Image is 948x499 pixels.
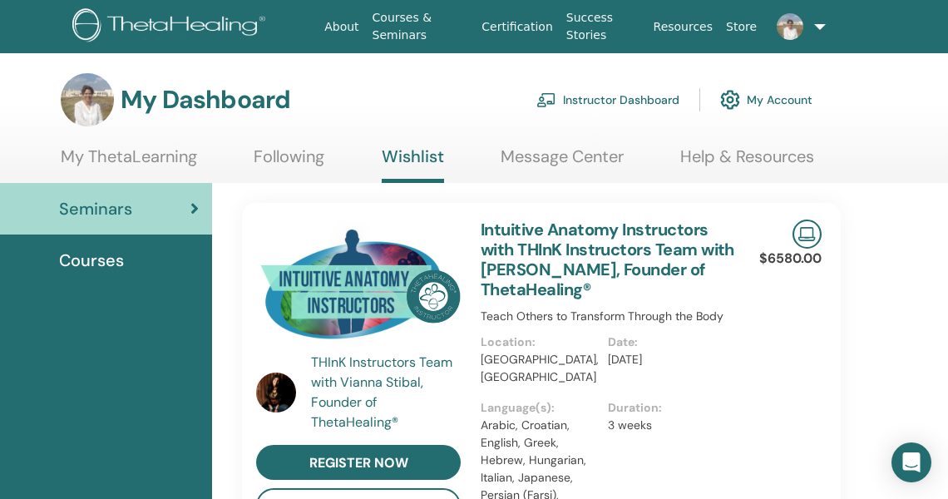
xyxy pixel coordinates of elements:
p: Teach Others to Transform Through the Body [481,308,735,325]
p: 3 weeks [608,417,725,434]
a: register now [256,445,461,480]
img: logo.png [72,8,271,46]
a: Message Center [501,146,624,179]
a: Wishlist [382,146,444,183]
span: Courses [59,248,124,273]
a: About [318,12,365,42]
p: [GEOGRAPHIC_DATA], [GEOGRAPHIC_DATA] [481,351,598,386]
a: My ThetaLearning [61,146,197,179]
p: [DATE] [608,351,725,368]
a: THInK Instructors Team with Vianna Stibal, Founder of ThetaHealing® [311,353,465,432]
a: Certification [475,12,559,42]
div: Open Intercom Messenger [891,442,931,482]
p: Language(s) : [481,399,598,417]
a: Following [254,146,324,179]
img: default.jpg [256,373,296,413]
span: register now [309,454,408,472]
a: Instructor Dashboard [536,82,679,118]
a: Intuitive Anatomy Instructors with THInK Instructors Team with [PERSON_NAME], Founder of ThetaHea... [481,219,734,300]
img: chalkboard-teacher.svg [536,92,556,107]
span: Seminars [59,196,132,221]
a: Success Stories [560,2,647,51]
img: default.jpg [61,73,114,126]
a: Courses & Seminars [366,2,476,51]
a: Resources [647,12,720,42]
p: Duration : [608,399,725,417]
img: Intuitive Anatomy Instructors [256,220,461,358]
p: Location : [481,333,598,351]
p: $6580.00 [759,249,822,269]
a: My Account [720,82,812,118]
img: default.jpg [777,13,803,40]
h3: My Dashboard [121,85,290,115]
a: Store [719,12,763,42]
a: Help & Resources [680,146,814,179]
img: cog.svg [720,86,740,114]
img: Live Online Seminar [792,220,822,249]
p: Date : [608,333,725,351]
